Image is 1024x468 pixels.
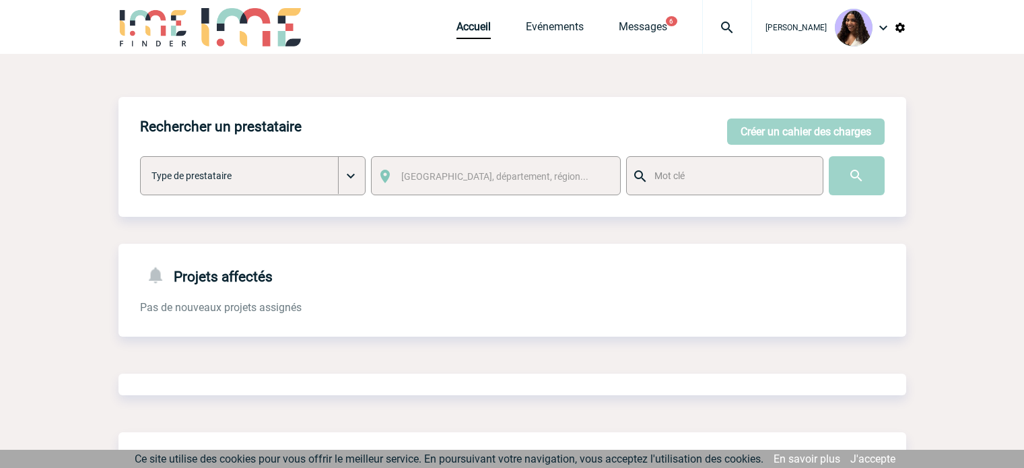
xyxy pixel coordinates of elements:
span: Ce site utilise des cookies pour vous offrir le meilleur service. En poursuivant votre navigation... [135,453,763,465]
h4: Rechercher un prestataire [140,119,302,135]
a: J'accepte [850,453,895,465]
span: [PERSON_NAME] [765,23,827,32]
span: [GEOGRAPHIC_DATA], département, région... [401,171,588,182]
a: Messages [619,20,667,39]
span: Pas de nouveaux projets assignés [140,301,302,314]
button: 6 [666,16,677,26]
input: Mot clé [651,167,811,185]
img: notifications-24-px-g.png [145,265,174,285]
img: IME-Finder [118,8,189,46]
a: Accueil [456,20,491,39]
img: 131234-0.jpg [835,9,873,46]
a: Evénements [526,20,584,39]
a: En savoir plus [774,453,840,465]
h4: Projets affectés [140,265,273,285]
input: Submit [829,156,885,195]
